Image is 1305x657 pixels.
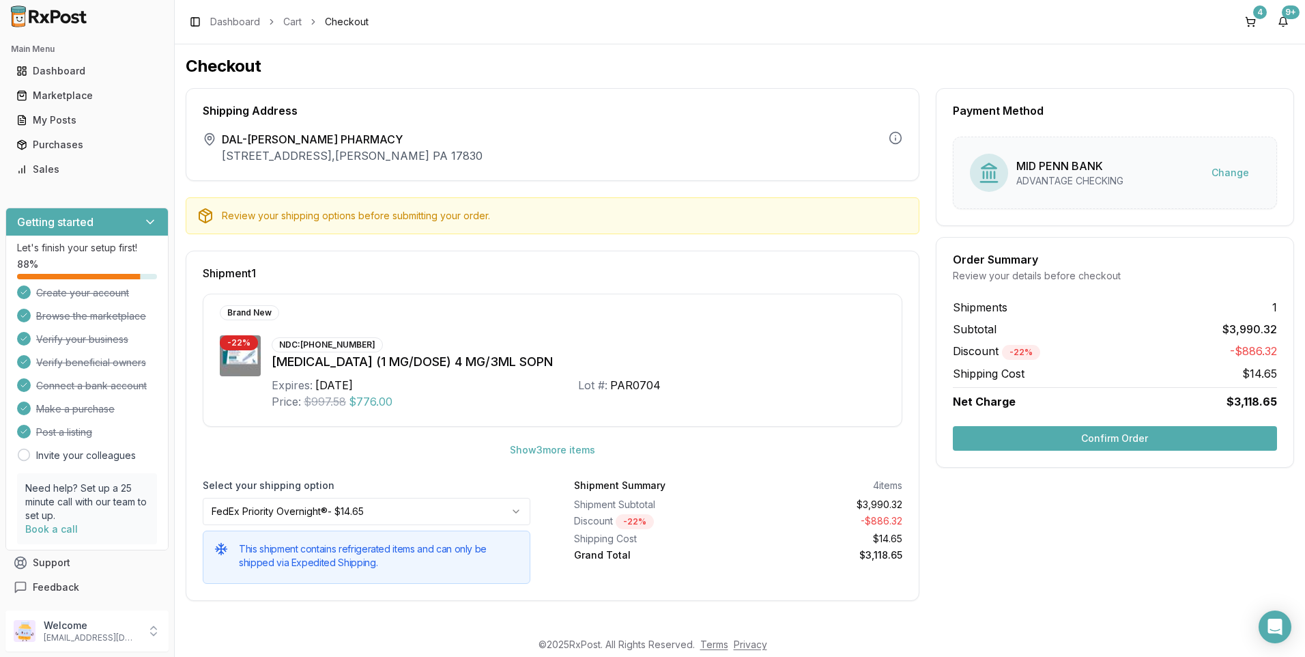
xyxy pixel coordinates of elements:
span: Shipping Cost [953,365,1024,382]
span: Feedback [33,581,79,594]
div: ADVANTAGE CHECKING [1016,174,1123,188]
p: Welcome [44,619,139,632]
span: Create your account [36,286,129,300]
div: 4 items [873,479,902,492]
a: Cart [283,15,302,29]
a: Terms [700,639,728,650]
div: - 22 % [616,514,654,529]
button: My Posts [5,109,169,131]
div: Sales [16,163,158,176]
a: Dashboard [210,15,260,29]
span: Net Charge [953,395,1016,408]
span: $14.65 [1242,365,1277,382]
div: [MEDICAL_DATA] (1 MG/DOSE) 4 MG/3ML SOPN [272,352,885,372]
a: Invite your colleagues [36,449,136,462]
div: Review your shipping options before submitting your order. [222,209,908,223]
h3: Getting started [17,214,94,230]
p: Need help? Set up a 25 minute call with our team to set up. [25,481,149,522]
a: Purchases [11,132,163,157]
a: Privacy [734,639,767,650]
div: Marketplace [16,89,158,102]
h5: This shipment contains refrigerated items and can only be shipped via Expedited Shipping. [239,542,519,570]
span: Post a listing [36,425,92,439]
div: Open Intercom Messenger [1259,611,1291,643]
a: Sales [11,157,163,182]
span: 88 % [17,257,38,271]
span: $776.00 [349,393,392,410]
div: NDC: [PHONE_NUMBER] [272,337,383,352]
span: $997.58 [304,393,346,410]
img: Ozempic (1 MG/DOSE) 4 MG/3ML SOPN [220,335,261,376]
span: 1 [1272,299,1277,316]
span: Shipments [953,299,1007,316]
span: $3,118.65 [1227,393,1277,410]
div: 4 [1253,5,1267,19]
div: Shipment Subtotal [574,498,732,512]
div: - 22 % [220,335,258,350]
span: Checkout [325,15,369,29]
button: Feedback [5,575,169,600]
div: Price: [272,393,301,410]
div: Shipping Cost [574,532,732,546]
div: Grand Total [574,548,732,562]
div: - 22 % [1002,345,1040,360]
a: My Posts [11,108,163,132]
p: Let's finish your setup first! [17,241,157,255]
div: [DATE] [315,377,353,393]
div: Shipping Address [203,105,902,116]
div: Dashboard [16,64,158,78]
span: Connect a bank account [36,379,147,393]
div: Review your details before checkout [953,269,1277,283]
div: Discount [574,514,732,529]
button: Purchases [5,134,169,156]
button: 4 [1239,11,1261,33]
div: $3,118.65 [743,548,902,562]
div: $14.65 [743,532,902,546]
nav: breadcrumb [210,15,369,29]
a: Book a call [25,523,78,535]
img: RxPost Logo [5,5,93,27]
button: Support [5,550,169,575]
div: Shipment Summary [574,479,665,492]
span: DAL-[PERSON_NAME] PHARMACY [222,131,483,148]
button: Change [1201,160,1260,185]
div: Purchases [16,138,158,152]
span: Browse the marketplace [36,309,146,323]
span: Verify your business [36,333,128,346]
span: Discount [953,344,1040,358]
span: $3,990.32 [1222,321,1277,337]
span: Make a purchase [36,402,115,416]
div: Order Summary [953,254,1277,265]
span: Subtotal [953,321,996,337]
button: Confirm Order [953,426,1277,451]
a: Marketplace [11,83,163,108]
button: Sales [5,158,169,180]
p: [STREET_ADDRESS] , [PERSON_NAME] PA 17830 [222,148,483,164]
img: User avatar [14,620,35,642]
h2: Main Menu [11,44,163,55]
div: Lot #: [578,377,607,393]
div: - $886.32 [743,514,902,529]
div: Brand New [220,305,279,320]
span: Shipment 1 [203,268,256,279]
label: Select your shipping option [203,479,530,492]
button: 9+ [1272,11,1294,33]
span: -$886.32 [1230,343,1277,360]
h1: Checkout [186,55,1294,77]
div: 9+ [1282,5,1300,19]
div: Expires: [272,377,313,393]
button: Show3more items [499,438,606,462]
button: Marketplace [5,85,169,107]
div: My Posts [16,113,158,127]
p: [EMAIL_ADDRESS][DOMAIN_NAME] [44,632,139,643]
a: Dashboard [11,59,163,83]
div: $3,990.32 [743,498,902,512]
button: Dashboard [5,60,169,82]
div: Payment Method [953,105,1277,116]
div: MID PENN BANK [1016,158,1123,174]
div: PAR0704 [610,377,661,393]
span: Verify beneficial owners [36,356,146,369]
